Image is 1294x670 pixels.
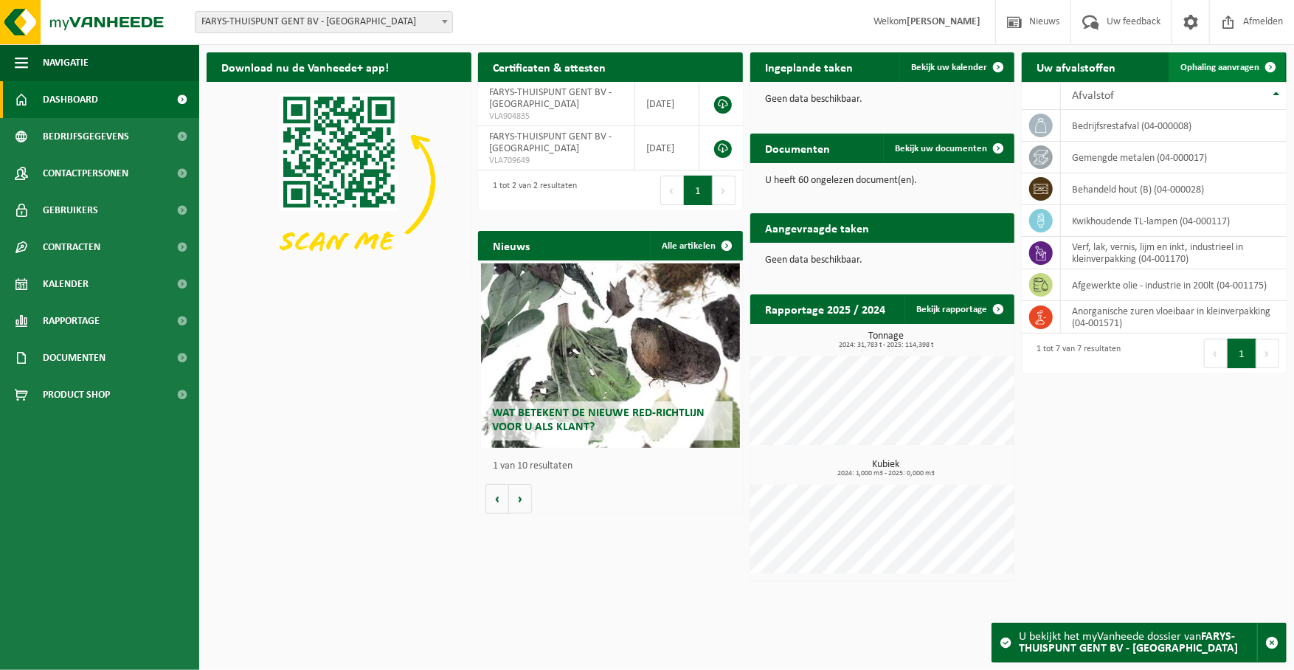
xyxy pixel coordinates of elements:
[750,134,845,162] h2: Documenten
[904,294,1013,324] a: Bekijk rapportage
[195,11,453,33] span: FARYS-THUISPUNT GENT BV - MARIAKERKE
[43,192,98,229] span: Gebruikers
[635,126,699,170] td: [DATE]
[43,339,105,376] span: Documenten
[1061,110,1287,142] td: bedrijfsrestafval (04-000008)
[765,176,1000,186] p: U heeft 60 ongelezen document(en).
[1061,301,1287,334] td: anorganische zuren vloeibaar in kleinverpakking (04-001571)
[684,176,713,205] button: 1
[196,12,452,32] span: FARYS-THUISPUNT GENT BV - MARIAKERKE
[1019,624,1257,662] div: U bekijkt het myVanheede dossier van
[758,342,1015,349] span: 2024: 31,783 t - 2025: 114,398 t
[713,176,736,205] button: Next
[207,82,471,280] img: Download de VHEPlus App
[478,52,620,81] h2: Certificaten & attesten
[509,484,532,514] button: Volgende
[493,461,736,472] p: 1 van 10 resultaten
[1029,337,1121,370] div: 1 tot 7 van 7 resultaten
[911,63,987,72] span: Bekijk uw kalender
[1061,173,1287,205] td: behandeld hout (B) (04-000028)
[492,407,705,433] span: Wat betekent de nieuwe RED-richtlijn voor u als klant?
[650,231,741,260] a: Alle artikelen
[43,155,128,192] span: Contactpersonen
[1072,90,1114,102] span: Afvalstof
[1228,339,1256,368] button: 1
[758,331,1015,349] h3: Tonnage
[43,81,98,118] span: Dashboard
[1061,237,1287,269] td: verf, lak, vernis, lijm en inkt, industrieel in kleinverpakking (04-001170)
[1019,631,1238,655] strong: FARYS-THUISPUNT GENT BV - [GEOGRAPHIC_DATA]
[1180,63,1259,72] span: Ophaling aanvragen
[481,263,740,448] a: Wat betekent de nieuwe RED-richtlijn voor u als klant?
[750,213,884,242] h2: Aangevraagde taken
[1256,339,1279,368] button: Next
[907,16,980,27] strong: [PERSON_NAME]
[1061,205,1287,237] td: kwikhoudende TL-lampen (04-000117)
[43,44,89,81] span: Navigatie
[1061,269,1287,301] td: afgewerkte olie - industrie in 200lt (04-001175)
[758,470,1015,477] span: 2024: 1,000 m3 - 2025: 0,000 m3
[899,52,1013,82] a: Bekijk uw kalender
[895,144,987,153] span: Bekijk uw documenten
[43,118,129,155] span: Bedrijfsgegevens
[489,155,623,167] span: VLA709649
[660,176,684,205] button: Previous
[485,174,577,207] div: 1 tot 2 van 2 resultaten
[1204,339,1228,368] button: Previous
[765,94,1000,105] p: Geen data beschikbaar.
[485,484,509,514] button: Vorige
[883,134,1013,163] a: Bekijk uw documenten
[43,303,100,339] span: Rapportage
[43,376,110,413] span: Product Shop
[43,229,100,266] span: Contracten
[758,460,1015,477] h3: Kubiek
[750,294,900,323] h2: Rapportage 2025 / 2024
[750,52,868,81] h2: Ingeplande taken
[635,82,699,126] td: [DATE]
[43,266,89,303] span: Kalender
[489,111,623,122] span: VLA904835
[1022,52,1130,81] h2: Uw afvalstoffen
[489,87,612,110] span: FARYS-THUISPUNT GENT BV - [GEOGRAPHIC_DATA]
[207,52,404,81] h2: Download nu de Vanheede+ app!
[1061,142,1287,173] td: gemengde metalen (04-000017)
[489,131,612,154] span: FARYS-THUISPUNT GENT BV - [GEOGRAPHIC_DATA]
[478,231,544,260] h2: Nieuws
[765,255,1000,266] p: Geen data beschikbaar.
[1169,52,1285,82] a: Ophaling aanvragen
